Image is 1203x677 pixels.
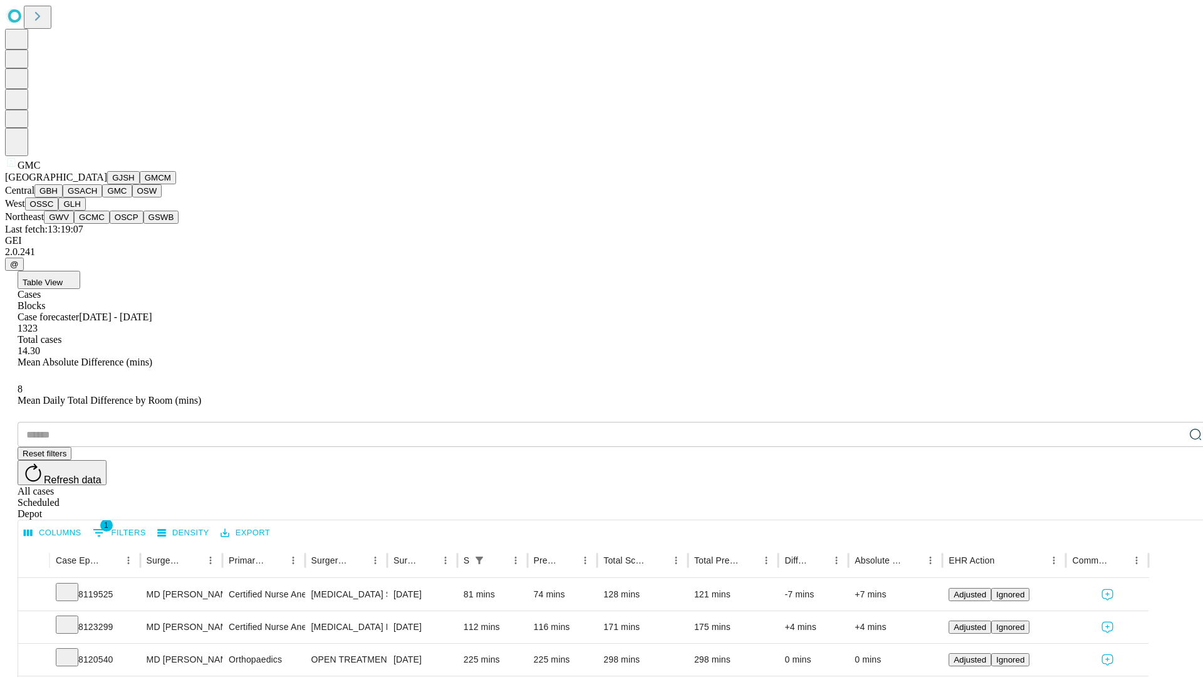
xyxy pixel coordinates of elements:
button: Ignored [991,653,1029,666]
div: Surgery Date [393,555,418,565]
div: Absolute Difference [855,555,903,565]
button: Sort [904,552,922,569]
div: +4 mins [784,611,842,643]
div: Orthopaedics [229,644,298,676]
button: Sort [419,552,437,569]
div: Predicted In Room Duration [534,555,558,565]
button: OSCP [110,211,143,224]
div: 171 mins [603,611,682,643]
div: Difference [784,555,809,565]
div: 74 mins [534,579,591,611]
div: 175 mins [694,611,773,643]
span: Adjusted [954,655,986,664]
div: [MEDICAL_DATA] DIAGNOSTIC [311,611,381,643]
span: 1323 [18,323,38,333]
span: Mean Absolute Difference (mins) [18,357,152,367]
button: Show filters [471,552,488,569]
button: Menu [437,552,454,569]
button: Expand [24,617,43,639]
span: Last fetch: 13:19:07 [5,224,83,234]
button: Adjusted [949,621,991,634]
span: Reset filters [23,449,66,458]
span: Total cases [18,334,61,345]
button: Sort [650,552,667,569]
span: Ignored [996,622,1024,632]
div: 0 mins [855,644,936,676]
div: GEI [5,235,1198,246]
div: 225 mins [534,644,591,676]
button: Sort [489,552,507,569]
div: Certified Nurse Anesthetist [229,579,298,611]
button: Ignored [991,588,1029,601]
button: Sort [184,552,202,569]
span: Case forecaster [18,312,79,322]
div: MD [PERSON_NAME] [PERSON_NAME] Md [147,611,216,643]
button: Show filters [90,523,149,543]
button: OSSC [25,197,59,211]
button: Menu [1128,552,1145,569]
div: [DATE] [393,644,451,676]
button: @ [5,258,24,271]
span: Refresh data [44,475,102,485]
button: Density [154,523,212,543]
span: Mean Daily Total Difference by Room (mins) [18,395,201,406]
div: 0 mins [784,644,842,676]
button: Ignored [991,621,1029,634]
button: Adjusted [949,653,991,666]
button: Menu [1045,552,1063,569]
span: Adjusted [954,622,986,632]
div: 2.0.241 [5,246,1198,258]
span: Northeast [5,211,44,222]
div: EHR Action [949,555,994,565]
span: Table View [23,278,63,287]
div: Surgery Name [311,555,348,565]
button: Sort [267,552,284,569]
span: 1 [100,519,113,532]
button: GJSH [107,171,140,184]
div: +7 mins [855,579,936,611]
button: GBH [34,184,63,197]
button: Refresh data [18,460,107,485]
button: Menu [284,552,302,569]
span: Ignored [996,655,1024,664]
div: -7 mins [784,579,842,611]
button: Menu [367,552,384,569]
span: 14.30 [18,345,40,356]
button: GMC [102,184,132,197]
button: GMCM [140,171,176,184]
div: [DATE] [393,579,451,611]
button: GLH [58,197,85,211]
div: Primary Service [229,555,265,565]
div: MD [PERSON_NAME] [PERSON_NAME] Md [147,579,216,611]
button: Sort [349,552,367,569]
div: 8123299 [56,611,134,643]
button: Menu [828,552,845,569]
div: Surgeon Name [147,555,183,565]
button: Select columns [21,523,85,543]
span: West [5,198,25,209]
button: Sort [740,552,758,569]
div: [MEDICAL_DATA] SKIN AND [MEDICAL_DATA] [311,579,381,611]
button: Expand [24,584,43,606]
span: GMC [18,160,40,171]
div: 128 mins [603,579,682,611]
button: Sort [996,552,1013,569]
span: @ [10,260,19,269]
div: Total Scheduled Duration [603,555,648,565]
div: 8119525 [56,579,134,611]
div: [DATE] [393,611,451,643]
button: GSACH [63,184,102,197]
button: OSW [132,184,162,197]
button: Adjusted [949,588,991,601]
button: Sort [1110,552,1128,569]
div: 8120540 [56,644,134,676]
div: OPEN TREATMENT PROXIMAL [MEDICAL_DATA] BICONDYLAR [311,644,381,676]
button: GCMC [74,211,110,224]
span: 8 [18,384,23,394]
button: GWV [44,211,74,224]
div: Comments [1072,555,1108,565]
div: 298 mins [694,644,773,676]
span: Adjusted [954,590,986,599]
button: GSWB [143,211,179,224]
div: Certified Nurse Anesthetist [229,611,298,643]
